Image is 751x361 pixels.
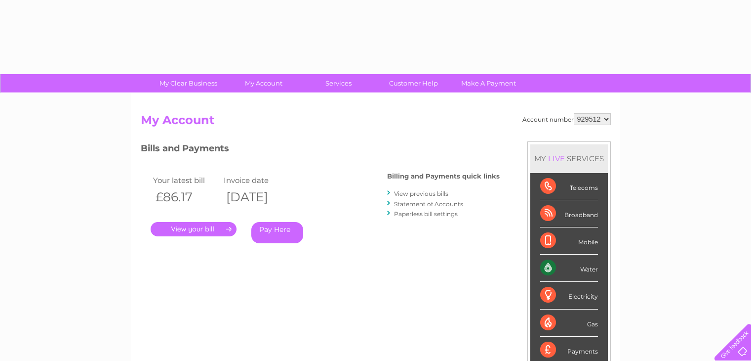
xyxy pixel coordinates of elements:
[151,222,237,236] a: .
[373,74,454,92] a: Customer Help
[540,310,598,337] div: Gas
[546,154,567,163] div: LIVE
[394,190,448,197] a: View previous bills
[221,174,292,187] td: Invoice date
[141,113,611,132] h2: My Account
[540,282,598,309] div: Electricity
[394,210,458,218] a: Paperless bill settings
[251,222,303,243] a: Pay Here
[148,74,229,92] a: My Clear Business
[387,173,500,180] h4: Billing and Payments quick links
[151,174,222,187] td: Your latest bill
[394,200,463,208] a: Statement of Accounts
[223,74,304,92] a: My Account
[298,74,379,92] a: Services
[540,227,598,255] div: Mobile
[151,187,222,207] th: £86.17
[448,74,529,92] a: Make A Payment
[530,144,608,173] div: MY SERVICES
[141,141,500,159] h3: Bills and Payments
[540,200,598,227] div: Broadband
[522,113,611,125] div: Account number
[221,187,292,207] th: [DATE]
[540,255,598,282] div: Water
[540,173,598,200] div: Telecoms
